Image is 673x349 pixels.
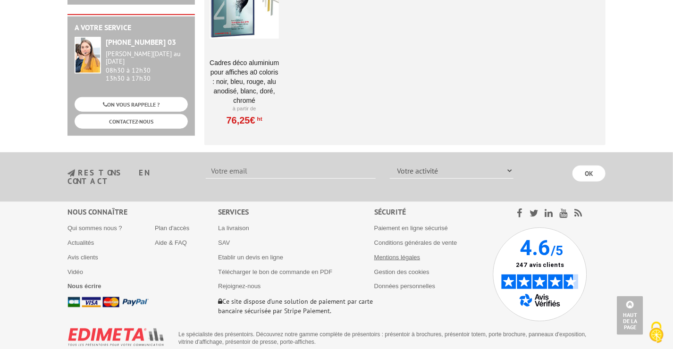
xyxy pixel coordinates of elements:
[75,114,188,129] a: CONTACTEZ-NOUS
[67,268,83,275] a: Vidéo
[374,239,457,246] a: Conditions générales de vente
[218,268,332,275] a: Télécharger le bon de commande en PDF
[218,297,374,316] p: Ce site dispose d’une solution de paiement par carte bancaire sécurisée par Stripe Paiement.
[493,227,587,322] img: Avis Vérifiés - 4.6 sur 5 - 247 avis clients
[218,207,374,217] div: Services
[227,117,262,123] a: 76,25€HT
[155,239,187,246] a: Aide & FAQ
[106,50,188,66] div: [PERSON_NAME][DATE] au [DATE]
[178,331,598,346] p: Le spécialiste des présentoirs. Découvrez notre gamme complète de présentoirs : présentoir à broc...
[210,105,279,113] p: À partir de
[67,207,218,217] div: Nous connaître
[210,58,279,105] a: Cadres déco aluminium pour affiches A0 Coloris : Noir, bleu, rouge, alu anodisé, blanc, doré, chromé
[67,224,122,232] a: Qui sommes nous ?
[218,239,230,246] a: SAV
[218,283,261,290] a: Rejoignez-nous
[617,296,643,335] a: Haut de la page
[106,37,176,47] strong: [PHONE_NUMBER] 03
[206,163,376,179] input: Votre email
[218,224,249,232] a: La livraison
[374,207,493,217] div: Sécurité
[75,37,101,74] img: widget-service.jpg
[374,283,435,290] a: Données personnelles
[67,169,75,177] img: newsletter.jpg
[75,97,188,112] a: ON VOUS RAPPELLE ?
[640,317,673,349] button: Cookies (fenêtre modale)
[374,254,421,261] a: Mentions légales
[67,239,94,246] a: Actualités
[75,24,188,32] h2: A votre service
[374,224,448,232] a: Paiement en ligne sécurisé
[374,268,429,275] a: Gestion des cookies
[645,321,668,344] img: Cookies (fenêtre modale)
[67,254,98,261] a: Avis clients
[572,166,606,182] input: OK
[67,283,101,290] a: Nous écrire
[67,169,192,185] h3: restons en contact
[255,116,262,122] sup: HT
[155,224,189,232] a: Plan d'accès
[106,50,188,83] div: 08h30 à 12h30 13h30 à 17h30
[218,254,283,261] a: Etablir un devis en ligne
